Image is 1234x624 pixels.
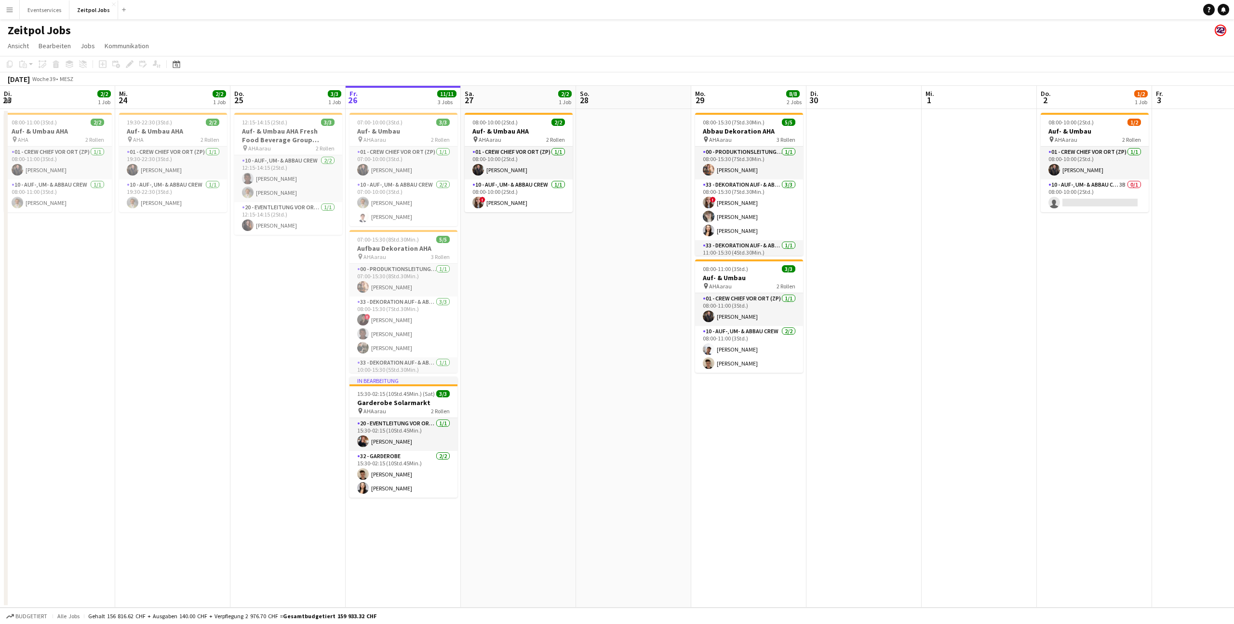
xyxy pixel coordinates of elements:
[4,113,112,212] app-job-card: 08:00-11:00 (3Std.)2/2Auf- & Umbau AHA AHA2 Rollen01 - Crew Chief vor Ort (ZP)1/108:00-11:00 (3St...
[436,236,450,243] span: 5/5
[809,95,818,106] span: 30
[364,314,370,320] span: !
[810,89,818,98] span: Di.
[349,89,358,98] span: Fr.
[709,283,732,290] span: AHAarau
[695,113,803,256] app-job-card: 08:00-15:30 (7Std.30Min.)5/5Abbau Dekoration AHA AHAarau3 Rollen00 - Produktionsleitung vor Ort (...
[465,179,573,212] app-card-role: 10 - Auf-, Um- & Abbau Crew1/108:00-10:00 (2Std.)![PERSON_NAME]
[119,179,227,212] app-card-role: 10 - Auf-, Um- & Abbau Crew1/119:30-22:30 (3Std.)[PERSON_NAME]
[4,147,112,179] app-card-role: 01 - Crew Chief vor Ort (ZP)1/108:00-11:00 (3Std.)[PERSON_NAME]
[101,40,153,52] a: Kommunikation
[465,127,573,136] h3: Auf- & Umbau AHA
[242,119,287,126] span: 12:15-14:15 (2Std.)
[119,147,227,179] app-card-role: 01 - Crew Chief vor Ort (ZP)1/119:30-22:30 (3Std.)[PERSON_NAME]
[348,95,358,106] span: 26
[1048,119,1094,126] span: 08:00-10:00 (2Std.)
[127,119,172,126] span: 19:30-22:30 (3Std.)
[349,179,457,226] app-card-role: 10 - Auf-, Um- & Abbau Crew2/207:00-10:00 (3Std.)[PERSON_NAME][PERSON_NAME]
[782,119,795,126] span: 5/5
[695,293,803,326] app-card-role: 01 - Crew Chief vor Ort (ZP)1/108:00-11:00 (3Std.)[PERSON_NAME]
[57,612,80,620] span: Alle Jobs
[1041,127,1149,136] h3: Auf- & Umbau
[786,90,800,97] span: 8/8
[559,98,571,106] div: 1 Job
[363,253,386,260] span: AHAarau
[349,451,457,498] app-card-role: 32 - Garderobe2/215:30-02:15 (10Std.45Min.)[PERSON_NAME][PERSON_NAME]
[695,240,803,273] app-card-role: 33 - Dekoration Auf- & Abbau1/111:00-15:30 (4Std.30Min.)
[349,230,457,373] app-job-card: 07:00-15:30 (8Std.30Min.)5/5Aufbau Dekoration AHA AHAarau3 Rollen00 - Produktionsleitung vor Ort ...
[4,40,33,52] a: Ansicht
[118,95,128,106] span: 24
[8,23,71,38] h1: Zeitpol Jobs
[349,244,457,253] h3: Aufbau Dekoration AHA
[105,41,149,50] span: Kommunikation
[695,147,803,179] app-card-role: 00 - Produktionsleitung vor Ort (ZP)1/108:00-15:30 (7Std.30Min.)[PERSON_NAME]
[1215,25,1226,36] app-user-avatar: Team Zeitpol
[234,127,342,144] h3: Auf- & Umbau AHA Fresh Food Beverage Group AGKadertag
[925,89,934,98] span: Mi.
[777,283,795,290] span: 2 Rollen
[1039,95,1051,106] span: 2
[4,89,12,98] span: Di.
[349,297,457,357] app-card-role: 33 - Dekoration Auf- & Abbau3/308:00-15:30 (7Std.30Min.)![PERSON_NAME][PERSON_NAME][PERSON_NAME]
[69,0,118,19] button: Zeitpol Jobs
[709,136,732,143] span: AHAarau
[782,265,795,272] span: 3/3
[703,265,748,272] span: 08:00-11:00 (3Std.)
[119,127,227,136] h3: Auf- & Umbau AHA
[349,418,457,451] app-card-role: 20 - Eventleitung vor Ort (ZP)1/115:30-02:15 (10Std.45Min.)[PERSON_NAME]
[1041,147,1149,179] app-card-role: 01 - Crew Chief vor Ort (ZP)1/108:00-10:00 (2Std.)[PERSON_NAME]
[465,113,573,212] app-job-card: 08:00-10:00 (2Std.)2/2Auf- & Umbau AHA AHAarau2 Rollen01 - Crew Chief vor Ort (ZP)1/108:00-10:00 ...
[472,119,518,126] span: 08:00-10:00 (2Std.)
[316,145,335,152] span: 2 Rollen
[85,136,104,143] span: 2 Rollen
[32,75,56,82] span: Woche 39
[18,136,28,143] span: AHA
[1041,179,1149,212] app-card-role: 10 - Auf-, Um- & Abbau Crew3B0/108:00-10:00 (2Std.)
[1127,119,1141,126] span: 1/2
[349,377,457,384] div: In Bearbeitung
[465,89,474,98] span: Sa.
[4,127,112,136] h3: Auf- & Umbau AHA
[234,155,342,202] app-card-role: 10 - Auf-, Um- & Abbau Crew2/212:15-14:15 (2Std.)[PERSON_NAME][PERSON_NAME]
[321,119,335,126] span: 3/3
[133,136,144,143] span: AHA
[248,145,271,152] span: AHAarau
[924,95,934,106] span: 1
[234,89,244,98] span: Do.
[1154,95,1163,106] span: 3
[1156,89,1163,98] span: Fr.
[88,612,376,620] div: Gehalt 156 816.62 CHF + Ausgaben 140.00 CHF + Verpflegung 2 976.70 CHF =
[4,179,112,212] app-card-role: 10 - Auf-, Um- & Abbau Crew1/108:00-11:00 (3Std.)[PERSON_NAME]
[206,119,219,126] span: 2/2
[438,98,456,106] div: 3 Jobs
[349,377,457,498] app-job-card: In Bearbeitung15:30-02:15 (10Std.45Min.) (Sat)3/3Garderobe Solarmarkt AHAarau2 Rollen20 - Eventle...
[80,41,95,50] span: Jobs
[710,197,716,203] span: !
[695,89,706,98] span: Mo.
[349,147,457,179] app-card-role: 01 - Crew Chief vor Ort (ZP)1/107:00-10:00 (3Std.)[PERSON_NAME]
[5,611,49,622] button: Budgetiert
[20,0,69,19] button: Eventservices
[363,407,386,415] span: AHAarau
[234,113,342,235] app-job-card: 12:15-14:15 (2Std.)3/3Auf- & Umbau AHA Fresh Food Beverage Group AGKadertag AHAarau2 Rollen10 - A...
[479,136,501,143] span: AHAarau
[695,179,803,240] app-card-role: 33 - Dekoration Auf- & Abbau3/308:00-15:30 (7Std.30Min.)![PERSON_NAME][PERSON_NAME][PERSON_NAME]
[558,90,572,97] span: 2/2
[695,273,803,282] h3: Auf- & Umbau
[2,95,12,106] span: 23
[1041,113,1149,212] app-job-card: 08:00-10:00 (2Std.)1/2Auf- & Umbau AHAarau2 Rollen01 - Crew Chief vor Ort (ZP)1/108:00-10:00 (2St...
[1041,89,1051,98] span: Do.
[777,136,795,143] span: 3 Rollen
[328,98,341,106] div: 1 Job
[578,95,590,106] span: 28
[1055,136,1077,143] span: AHAarau
[349,113,457,226] app-job-card: 07:00-10:00 (3Std.)3/3Auf- & Umbau AHAarau2 Rollen01 - Crew Chief vor Ort (ZP)1/107:00-10:00 (3St...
